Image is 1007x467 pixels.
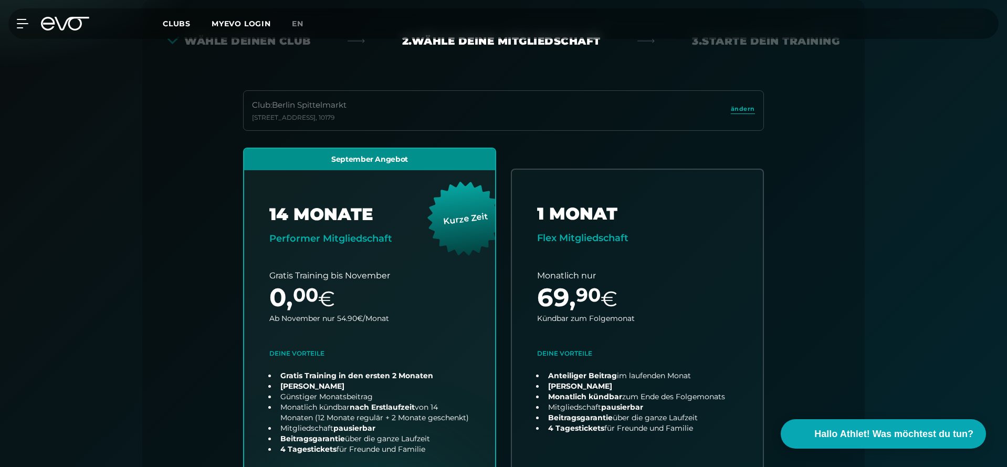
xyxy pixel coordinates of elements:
a: en [292,18,316,30]
div: Club : Berlin Spittelmarkt [252,99,347,111]
a: Clubs [163,18,212,28]
div: [STREET_ADDRESS] , 10179 [252,113,347,122]
span: en [292,19,303,28]
span: ändern [731,105,755,113]
a: ändern [731,105,755,117]
a: MYEVO LOGIN [212,19,271,28]
button: Hallo Athlet! Was möchtest du tun? [781,419,986,449]
span: Hallo Athlet! Was möchtest du tun? [814,427,973,441]
span: Clubs [163,19,191,28]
